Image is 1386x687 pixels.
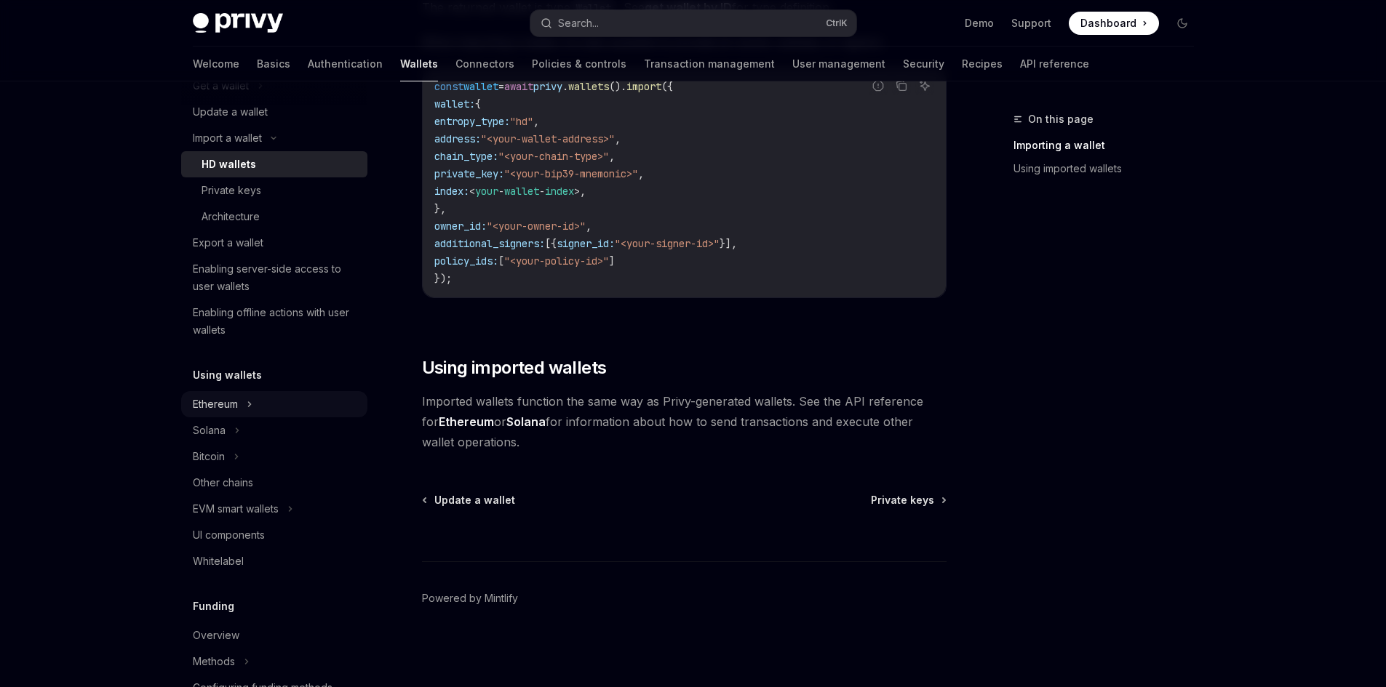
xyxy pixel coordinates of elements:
[562,80,568,93] span: .
[434,202,446,215] span: },
[434,237,545,250] span: additional_signers:
[498,80,504,93] span: =
[181,256,367,300] a: Enabling server-side access to user wallets
[434,493,515,507] span: Update a wallet
[609,150,615,163] span: ,
[1013,157,1206,180] a: Using imported wallets
[557,237,615,250] span: signer_id:
[181,300,367,343] a: Enabling offline actions with user wallets
[193,395,238,413] div: Ethereum
[181,470,367,496] a: Other chains
[434,132,481,145] span: address:
[792,47,885,81] a: User management
[193,47,239,81] a: Welcome
[181,151,367,177] a: HD wallets
[574,185,586,198] span: >,
[202,208,260,225] div: Architecture
[1080,16,1136,31] span: Dashboard
[498,185,504,198] span: -
[506,414,546,430] a: Solana
[193,260,359,295] div: Enabling server-side access to user wallets
[871,493,934,507] span: Private keys
[181,522,367,548] a: UI components
[915,76,934,95] button: Ask AI
[586,220,592,233] span: ,
[504,254,609,268] span: "<your-policy-id>"
[504,185,539,198] span: wallet
[558,15,599,32] div: Search...
[903,47,944,81] a: Security
[434,80,463,93] span: const
[609,254,615,268] span: ]
[193,553,244,570] div: Whitelabel
[434,97,475,111] span: wallet:
[644,47,775,81] a: Transaction management
[193,129,262,147] div: Import a wallet
[193,422,226,439] div: Solana
[626,80,661,93] span: import
[1011,16,1051,31] a: Support
[422,391,947,452] span: Imported wallets function the same way as Privy-generated wallets. See the API reference for or f...
[504,80,533,93] span: await
[439,414,494,430] a: Ethereum
[498,254,504,268] span: [
[892,76,911,95] button: Copy the contents from the code block
[720,237,737,250] span: }],
[533,80,562,93] span: privy
[308,47,383,81] a: Authentication
[1028,111,1094,128] span: On this page
[638,167,644,180] span: ,
[510,115,533,128] span: "hd"
[532,47,626,81] a: Policies & controls
[1013,134,1206,157] a: Importing a wallet
[504,167,638,180] span: "<your-bip39-mnemonic>"
[181,99,367,125] a: Update a wallet
[202,182,261,199] div: Private keys
[193,103,268,121] div: Update a wallet
[545,185,574,198] span: index
[545,237,557,250] span: [{
[434,185,469,198] span: index:
[257,47,290,81] a: Basics
[615,237,720,250] span: "<your-signer-id>"
[193,13,283,33] img: dark logo
[434,167,504,180] span: private_key:
[193,653,235,670] div: Methods
[1069,12,1159,35] a: Dashboard
[193,500,279,518] div: EVM smart wallets
[423,493,515,507] a: Update a wallet
[475,185,498,198] span: your
[181,204,367,230] a: Architecture
[181,230,367,256] a: Export a wallet
[455,47,514,81] a: Connectors
[609,80,626,93] span: ().
[193,526,265,544] div: UI components
[400,47,438,81] a: Wallets
[193,598,234,615] h5: Funding
[1171,12,1194,35] button: Toggle dark mode
[498,150,609,163] span: "<your-chain-type>"
[481,132,615,145] span: "<your-wallet-address>"
[475,97,481,111] span: {
[869,76,888,95] button: Report incorrect code
[463,80,498,93] span: wallet
[434,220,487,233] span: owner_id:
[193,627,239,644] div: Overview
[202,156,256,173] div: HD wallets
[965,16,994,31] a: Demo
[826,17,848,29] span: Ctrl K
[487,220,586,233] span: "<your-owner-id>"
[434,272,452,285] span: });
[539,185,545,198] span: -
[1020,47,1089,81] a: API reference
[434,115,510,128] span: entropy_type:
[568,80,609,93] span: wallets
[615,132,621,145] span: ,
[469,185,475,198] span: <
[533,115,539,128] span: ,
[661,80,673,93] span: ({
[962,47,1003,81] a: Recipes
[434,150,498,163] span: chain_type:
[871,493,945,507] a: Private keys
[530,10,856,36] button: Search...CtrlK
